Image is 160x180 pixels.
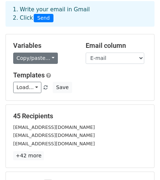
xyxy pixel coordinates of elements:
a: Templates [13,71,45,79]
iframe: Chat Widget [123,145,160,180]
h5: 45 Recipients [13,112,147,120]
div: 1. Write your email in Gmail 2. Click [7,5,153,22]
small: [EMAIL_ADDRESS][DOMAIN_NAME] [13,125,95,130]
small: [EMAIL_ADDRESS][DOMAIN_NAME] [13,133,95,138]
span: Send [34,14,53,23]
small: [EMAIL_ADDRESS][DOMAIN_NAME] [13,141,95,146]
a: +42 more [13,151,44,160]
h5: Email column [86,42,147,50]
button: Save [53,82,72,93]
h5: Variables [13,42,75,50]
a: Copy/paste... [13,53,58,64]
a: Load... [13,82,41,93]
